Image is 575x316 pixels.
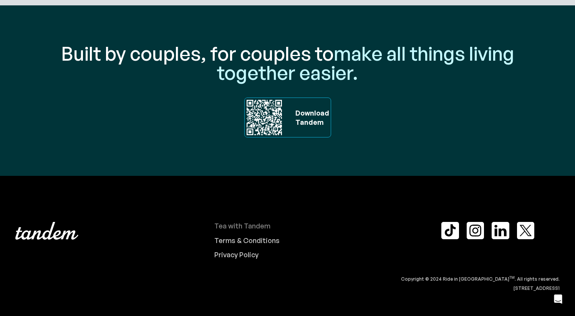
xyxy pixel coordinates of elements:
span: make all things living together easier. [217,41,514,84]
div: Open Intercom Messenger [549,290,567,308]
a: Tea with Tandem [214,222,436,230]
a: Terms & Conditions [214,237,436,245]
div: Tea with Tandem [214,222,270,230]
a: Privacy Policy [214,251,436,259]
div: Copyright © 2024 Ride in [GEOGRAPHIC_DATA] . All rights reserved. [STREET_ADDRESS] [15,275,560,293]
div: Privacy Policy [214,251,259,259]
div: Terms & Conditions [214,237,280,245]
sup: TM [509,275,515,280]
div: Download ‍ Tandem [292,108,329,127]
